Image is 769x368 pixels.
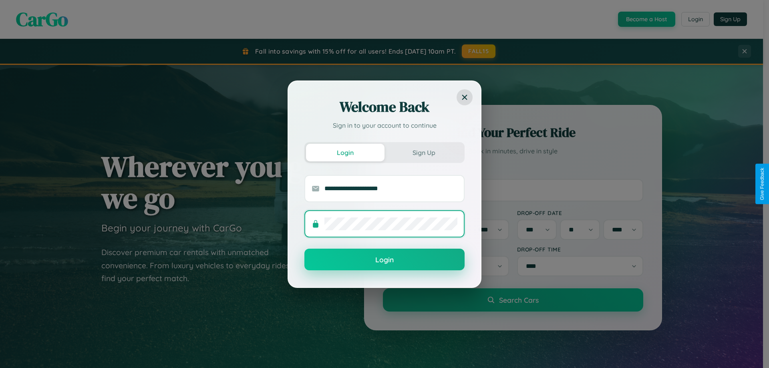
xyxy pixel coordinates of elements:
h2: Welcome Back [304,97,465,117]
p: Sign in to your account to continue [304,121,465,130]
button: Login [304,249,465,270]
div: Give Feedback [759,168,765,200]
button: Sign Up [384,144,463,161]
button: Login [306,144,384,161]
